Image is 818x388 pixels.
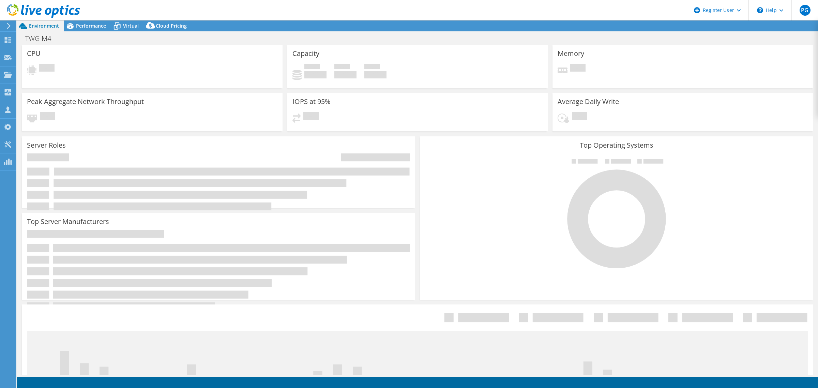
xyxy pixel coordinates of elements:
span: Used [304,64,320,71]
h3: Capacity [292,50,319,57]
h3: Peak Aggregate Network Throughput [27,98,144,105]
span: Cloud Pricing [156,23,187,29]
span: Virtual [123,23,139,29]
svg: \n [757,7,763,13]
h3: Server Roles [27,141,66,149]
span: Environment [29,23,59,29]
h3: IOPS at 95% [292,98,331,105]
span: Pending [40,112,55,121]
h3: CPU [27,50,41,57]
span: Pending [39,64,55,73]
h3: Average Daily Write [558,98,619,105]
h3: Top Operating Systems [425,141,808,149]
h1: TWG-M4 [22,35,62,42]
span: Pending [572,112,587,121]
span: Performance [76,23,106,29]
span: Total [364,64,380,71]
span: PG [800,5,811,16]
h4: 0 GiB [334,71,357,78]
h3: Top Server Manufacturers [27,218,109,225]
h4: 0 GiB [364,71,387,78]
h4: 0 GiB [304,71,327,78]
span: Free [334,64,350,71]
span: Pending [303,112,319,121]
h3: Memory [558,50,584,57]
span: Pending [570,64,586,73]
